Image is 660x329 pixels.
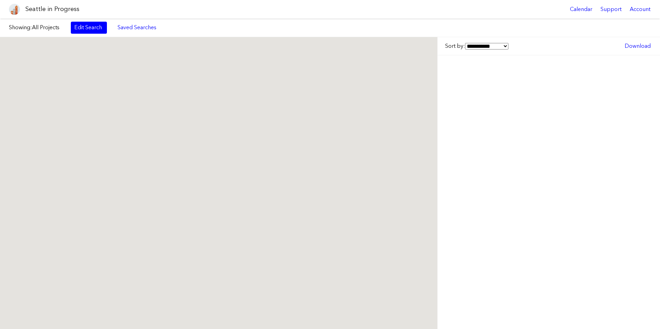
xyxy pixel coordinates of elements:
[32,24,59,31] span: All Projects
[9,24,64,31] label: Showing:
[114,22,160,33] a: Saved Searches
[25,5,79,13] h1: Seattle in Progress
[445,42,508,50] label: Sort by:
[9,4,20,15] img: favicon-96x96.png
[621,40,654,52] a: Download
[465,43,508,50] select: Sort by:
[71,22,107,33] a: Edit Search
